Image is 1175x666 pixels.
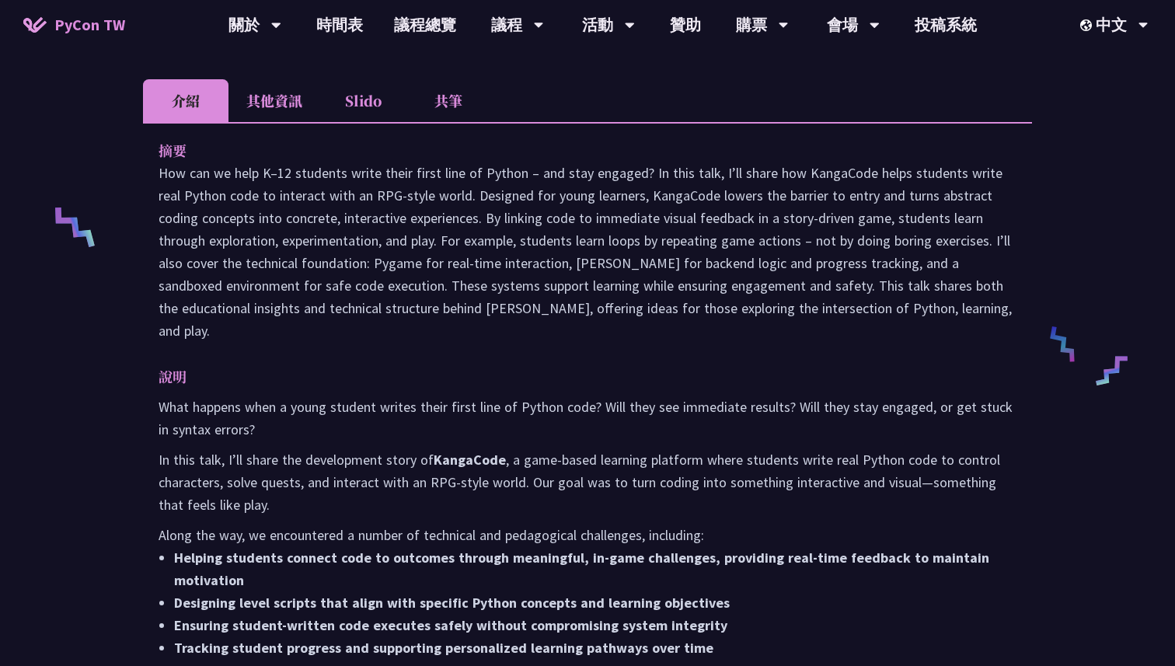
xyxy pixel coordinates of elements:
li: 介紹 [143,79,228,122]
span: PyCon TW [54,13,125,37]
strong: Designing level scripts that align with specific Python concepts and learning objectives [174,594,730,612]
li: 其他資訊 [228,79,320,122]
strong: Tracking student progress and supporting personalized learning pathways over time [174,639,713,657]
strong: KangaCode [434,451,506,469]
p: 摘要 [159,139,985,162]
img: Home icon of PyCon TW 2025 [23,17,47,33]
strong: Ensuring student-written code executes safely without compromising system integrity [174,616,727,634]
a: PyCon TW [8,5,141,44]
p: What happens when a young student writes their first line of Python code? Will they see immediate... [159,396,1016,441]
img: Locale Icon [1080,19,1096,31]
li: 共筆 [406,79,491,122]
p: 說明 [159,365,985,388]
p: In this talk, I’ll share the development story of , a game-based learning platform where students... [159,448,1016,516]
p: Along the way, we encountered a number of technical and pedagogical challenges, including: [159,524,1016,546]
strong: Helping students connect code to outcomes through meaningful, in-game challenges, providing real-... [174,549,989,589]
li: Slido [320,79,406,122]
p: How can we help K–12 students write their first line of Python – and stay engaged? In this talk, ... [159,162,1016,342]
